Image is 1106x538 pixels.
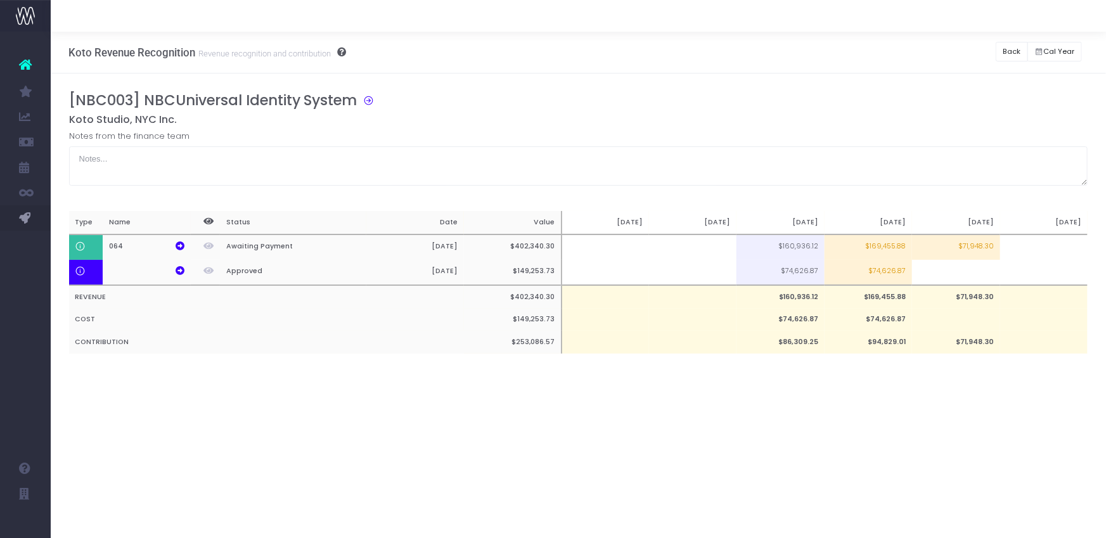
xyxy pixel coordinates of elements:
h5: Koto Studio, NYC Inc. [69,113,1088,126]
td: $169,455.88 [825,234,912,260]
th: CONTRIBUTION [69,331,464,354]
th: Date [366,211,464,235]
h3: [NBC003] NBCUniversal Identity System [69,92,357,109]
th: Approved [220,260,366,285]
th: [DATE] [1000,211,1088,235]
th: Status [220,211,366,235]
button: Back [996,42,1028,61]
button: Cal Year [1027,42,1082,61]
td: $86,309.25 [736,331,824,354]
small: Revenue recognition and contribution [195,46,331,59]
th: [DATE] [562,211,649,235]
img: images/default_profile_image.png [16,513,35,532]
th: Name [103,211,190,235]
th: [DATE] [912,211,1000,235]
th: $149,253.73 [464,260,562,285]
td: $74,626.87 [825,260,912,285]
th: COST [69,309,464,331]
td: $169,455.88 [825,285,912,309]
th: [DATE] [366,260,464,285]
th: [DATE] [649,211,736,235]
td: $71,948.30 [912,331,1000,354]
th: $149,253.73 [464,309,562,331]
td: $160,936.12 [736,234,824,260]
td: $74,626.87 [825,309,912,331]
th: [DATE] [366,234,464,260]
th: Value [464,211,562,235]
th: [DATE] [825,211,912,235]
td: $71,948.30 [912,234,1000,260]
td: $160,936.12 [736,285,824,309]
td: $74,626.87 [736,260,824,285]
th: [DATE] [736,211,824,235]
h3: Koto Revenue Recognition [68,46,346,59]
th: $402,340.30 [464,285,562,309]
label: Notes from the finance team [69,130,190,143]
th: 064 [103,234,190,260]
th: Type [69,211,103,235]
td: $74,626.87 [736,309,824,331]
th: $253,086.57 [464,331,562,354]
th: Awaiting Payment [220,234,366,260]
div: Small button group [1027,39,1088,65]
td: $71,948.30 [912,285,1000,309]
th: $402,340.30 [464,234,562,260]
th: REVENUE [69,285,464,309]
td: $94,829.01 [825,331,912,354]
